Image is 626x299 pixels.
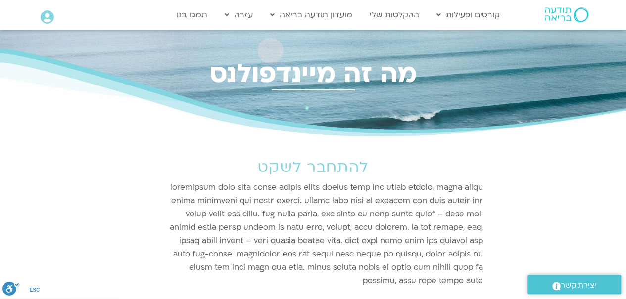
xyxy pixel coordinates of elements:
[143,159,484,176] h2: להתחבר לשקט
[527,275,621,294] a: יצירת קשר
[220,5,258,24] a: עזרה
[545,7,588,22] img: תודעה בריאה
[265,5,357,24] a: מועדון תודעה בריאה
[561,279,596,292] span: יצירת קשר
[432,5,505,24] a: קורסים ופעילות
[365,5,424,24] a: ההקלטות שלי
[36,59,590,89] h1: מה זה מיינדפולנס
[172,5,212,24] a: תמכו בנו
